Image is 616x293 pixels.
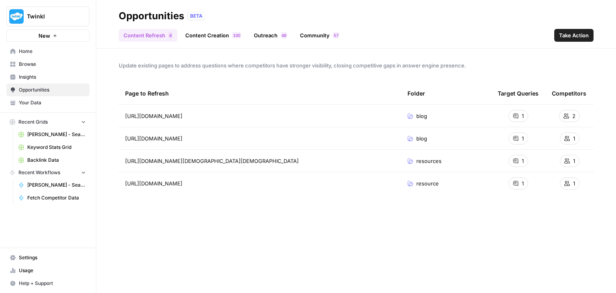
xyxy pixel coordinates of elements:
a: Usage [6,264,89,277]
span: Home [19,48,86,55]
span: Recent Grids [18,118,48,126]
a: Fetch Competitor Data [15,191,89,204]
span: resource [416,179,439,187]
a: Outreach48 [249,29,292,42]
button: Workspace: Twinkl [6,6,89,26]
div: 48 [281,32,287,39]
div: Opportunities [119,10,184,22]
span: blog [416,134,427,142]
span: 7 [336,32,338,39]
span: 8 [284,32,286,39]
span: 0 [235,32,238,39]
span: blog [416,112,427,120]
div: Target Queries [498,82,539,104]
span: Your Data [19,99,86,106]
span: 1 [522,134,524,142]
span: Backlink Data [27,157,86,164]
span: 0 [238,32,240,39]
span: Insights [19,73,86,81]
span: 4 [169,32,172,39]
button: Recent Workflows [6,167,89,179]
span: Help + Support [19,280,86,287]
span: Opportunities [19,86,86,94]
span: resources [416,157,442,165]
span: [PERSON_NAME] - Search and list top 3 Grid [27,131,86,138]
button: Recent Grids [6,116,89,128]
span: Twinkl [27,12,75,20]
a: [PERSON_NAME] - Search and list top 3 Grid [15,128,89,141]
span: 1 [522,112,524,120]
span: 1 [522,179,524,187]
span: Browse [19,61,86,68]
a: Keyword Stats Grid [15,141,89,154]
span: [URL][DOMAIN_NAME] [125,179,182,187]
a: [PERSON_NAME] - Search and list top 3 [15,179,89,191]
span: 1 [233,32,235,39]
a: Community57 [295,29,344,42]
span: 1 [522,157,524,165]
button: New [6,30,89,42]
span: Take Action [559,31,589,39]
span: 2 [572,112,575,120]
div: Folder [407,82,425,104]
span: [URL][DOMAIN_NAME] [125,112,182,120]
a: Content Refresh4 [119,29,177,42]
span: 1 [573,157,575,165]
span: Settings [19,254,86,261]
span: 4 [282,32,284,39]
span: Recent Workflows [18,169,60,176]
div: 100 [232,32,241,39]
span: Update existing pages to address questions where competitors have stronger visibility, closing co... [119,61,594,69]
span: [URL][DOMAIN_NAME][DEMOGRAPHIC_DATA][DEMOGRAPHIC_DATA] [125,157,299,165]
span: [PERSON_NAME] - Search and list top 3 [27,181,86,189]
button: Help + Support [6,277,89,290]
a: Insights [6,71,89,83]
a: Your Data [6,96,89,109]
a: Backlink Data [15,154,89,167]
div: Page to Refresh [125,82,395,104]
span: 5 [334,32,336,39]
span: 1 [573,179,575,187]
span: Fetch Competitor Data [27,194,86,201]
div: BETA [187,12,205,20]
button: Take Action [554,29,594,42]
span: New [38,32,50,40]
a: Opportunities [6,83,89,96]
div: 4 [168,32,172,39]
a: Home [6,45,89,58]
span: [URL][DOMAIN_NAME] [125,134,182,142]
a: Browse [6,58,89,71]
a: Content Creation100 [180,29,246,42]
div: 57 [333,32,339,39]
span: Keyword Stats Grid [27,144,86,151]
a: Settings [6,251,89,264]
span: Usage [19,267,86,274]
div: Competitors [552,82,586,104]
span: 1 [573,134,575,142]
img: Twinkl Logo [9,9,24,24]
